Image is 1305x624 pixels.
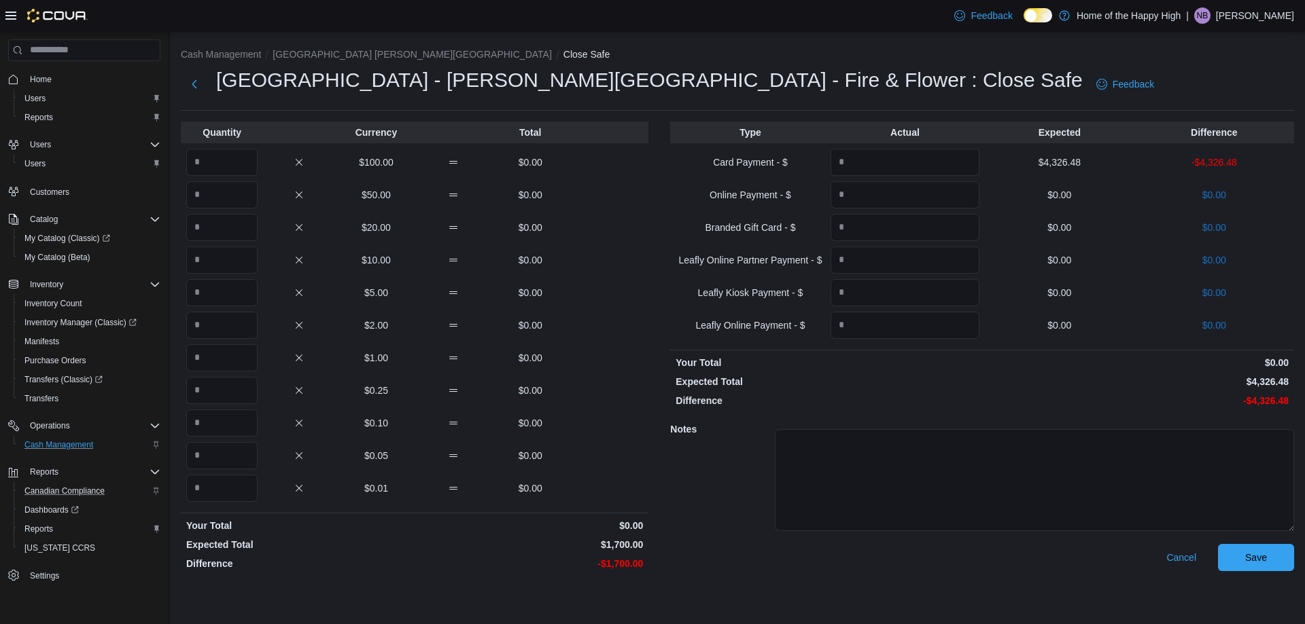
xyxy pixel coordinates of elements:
p: Difference [676,394,979,407]
a: My Catalog (Beta) [19,249,96,265]
nav: Complex example [8,64,160,619]
input: Quantity [831,149,979,176]
a: Inventory Manager (Classic) [14,313,166,332]
p: $0.10 [341,416,412,430]
p: $0.00 [1140,318,1289,332]
p: $0.05 [341,449,412,462]
p: Online Payment - $ [676,188,824,202]
span: Catalog [30,214,58,225]
p: $4,326.48 [985,375,1289,388]
p: $2.00 [341,318,412,332]
p: $0.00 [495,155,566,169]
span: Home [30,74,52,85]
button: Users [3,135,166,154]
p: Leafly Online Payment - $ [676,318,824,332]
p: [PERSON_NAME] [1216,7,1294,24]
button: Inventory [3,275,166,294]
p: $1.00 [341,351,412,365]
input: Quantity [186,475,258,502]
p: $0.00 [495,253,566,267]
a: Manifests [19,333,65,350]
span: Reports [24,524,53,534]
span: Feedback [1113,77,1154,91]
p: Leafly Online Partner Payment - $ [676,253,824,267]
button: Inventory Count [14,294,166,313]
p: $5.00 [341,286,412,299]
button: Operations [24,418,75,434]
a: Dashboards [19,502,84,518]
nav: An example of EuiBreadcrumbs [181,48,1294,64]
input: Quantity [831,312,979,339]
button: Manifests [14,332,166,351]
button: Purchase Orders [14,351,166,370]
button: [US_STATE] CCRS [14,538,166,557]
span: Reports [19,521,160,537]
span: Transfers [24,393,58,404]
p: $0.00 [985,188,1134,202]
p: $50.00 [341,188,412,202]
span: NB [1197,7,1208,24]
input: Quantity [831,279,979,306]
span: Operations [30,420,70,431]
span: Washington CCRS [19,540,160,556]
p: $0.00 [495,221,566,234]
h1: [GEOGRAPHIC_DATA] - [PERSON_NAME][GEOGRAPHIC_DATA] - Fire & Flower : Close Safe [216,67,1083,94]
button: Home [3,69,166,89]
input: Quantity [186,312,258,339]
button: Cash Management [181,49,261,60]
p: $0.00 [985,318,1134,332]
button: [GEOGRAPHIC_DATA] [PERSON_NAME][GEOGRAPHIC_DATA] [273,49,551,60]
span: Inventory [24,276,160,293]
a: Inventory Count [19,295,88,312]
p: Expected [985,126,1134,139]
span: My Catalog (Classic) [19,230,160,246]
a: My Catalog (Classic) [14,229,166,248]
a: [US_STATE] CCRS [19,540,101,556]
p: Actual [831,126,979,139]
button: Users [24,136,56,153]
span: Cash Management [24,439,93,450]
span: Inventory Manager (Classic) [19,314,160,331]
button: Next [181,71,208,98]
p: $0.00 [1140,286,1289,299]
span: Transfers [19,390,160,407]
input: Quantity [186,181,258,208]
p: $0.00 [495,384,566,397]
a: Feedback [949,2,1017,29]
p: Total [495,126,566,139]
button: Users [14,89,166,108]
a: Feedback [1091,71,1160,98]
p: Expected Total [186,538,412,551]
p: $0.00 [417,519,643,532]
p: $0.00 [985,286,1134,299]
a: Users [19,155,51,172]
a: Dashboards [14,500,166,519]
a: Inventory Manager (Classic) [19,314,142,331]
span: Canadian Compliance [24,485,105,496]
img: Cova [27,9,88,22]
p: $0.25 [341,384,412,397]
button: Catalog [3,210,166,229]
span: [US_STATE] CCRS [24,543,95,553]
span: Home [24,71,160,88]
p: Leafly Kiosk Payment - $ [676,286,824,299]
span: Users [24,93,46,104]
button: Users [14,154,166,173]
span: Users [24,136,160,153]
span: Cash Management [19,437,160,453]
span: Manifests [24,336,59,347]
p: $0.00 [1140,253,1289,267]
input: Quantity [186,279,258,306]
span: Users [19,155,160,172]
a: Home [24,71,57,88]
span: Dark Mode [1024,22,1024,23]
p: $0.00 [495,416,566,430]
button: Reports [24,464,64,480]
input: Quantity [831,181,979,208]
span: Reports [24,112,53,123]
p: | [1186,7,1189,24]
a: Users [19,90,51,107]
p: Card Payment - $ [676,155,824,169]
span: My Catalog (Beta) [24,252,90,263]
p: $0.00 [495,351,566,365]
